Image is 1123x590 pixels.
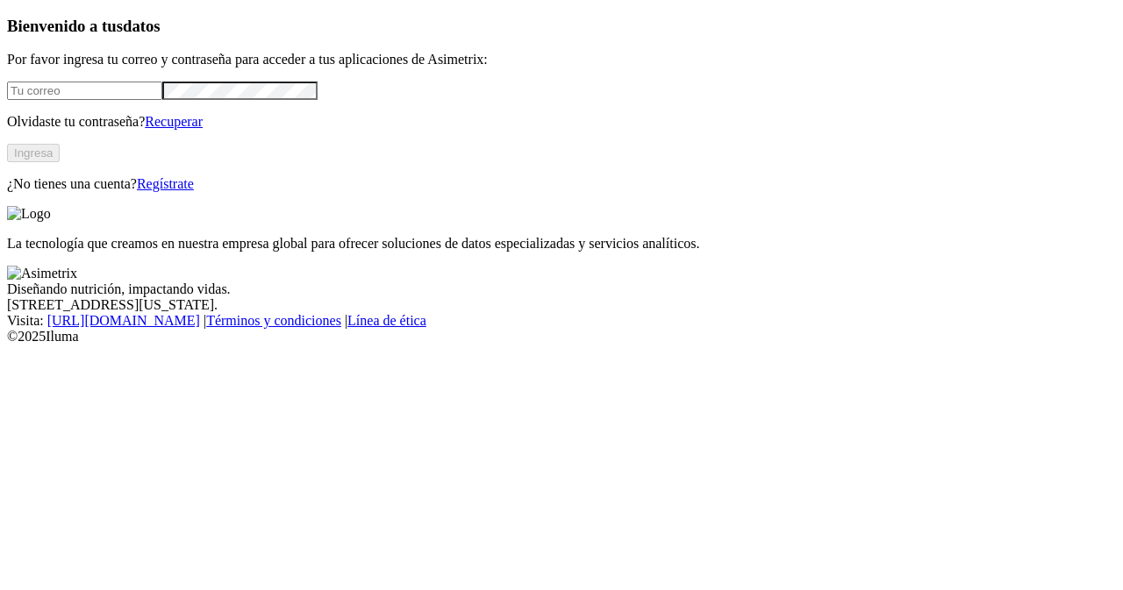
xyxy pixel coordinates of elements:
img: Logo [7,206,51,222]
span: datos [123,17,161,35]
div: [STREET_ADDRESS][US_STATE]. [7,297,1116,313]
p: ¿No tienes una cuenta? [7,176,1116,192]
p: La tecnología que creamos en nuestra empresa global para ofrecer soluciones de datos especializad... [7,236,1116,252]
div: Diseñando nutrición, impactando vidas. [7,281,1116,297]
input: Tu correo [7,82,162,100]
div: Visita : | | [7,313,1116,329]
a: Recuperar [145,114,203,129]
p: Olvidaste tu contraseña? [7,114,1116,130]
p: Por favor ingresa tu correo y contraseña para acceder a tus aplicaciones de Asimetrix: [7,52,1116,68]
a: Términos y condiciones [206,313,341,328]
a: [URL][DOMAIN_NAME] [47,313,200,328]
a: Regístrate [137,176,194,191]
img: Asimetrix [7,266,77,281]
a: Línea de ética [347,313,426,328]
div: © 2025 Iluma [7,329,1116,345]
h3: Bienvenido a tus [7,17,1116,36]
button: Ingresa [7,144,60,162]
